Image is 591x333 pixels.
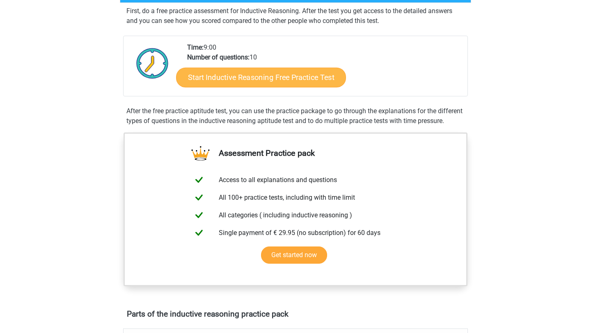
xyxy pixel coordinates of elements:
[181,43,467,96] div: 9:00 10
[126,6,465,26] p: First, do a free practice assessment for Inductive Reasoning. After the test you get access to th...
[127,309,464,319] h4: Parts of the inductive reasoning practice pack
[261,246,327,264] a: Get started now
[176,67,346,87] a: Start Inductive Reasoning Free Practice Test
[132,43,173,84] img: Clock
[187,53,250,61] b: Number of questions:
[187,43,204,51] b: Time:
[123,106,468,126] div: After the free practice aptitude test, you can use the practice package to go through the explana...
